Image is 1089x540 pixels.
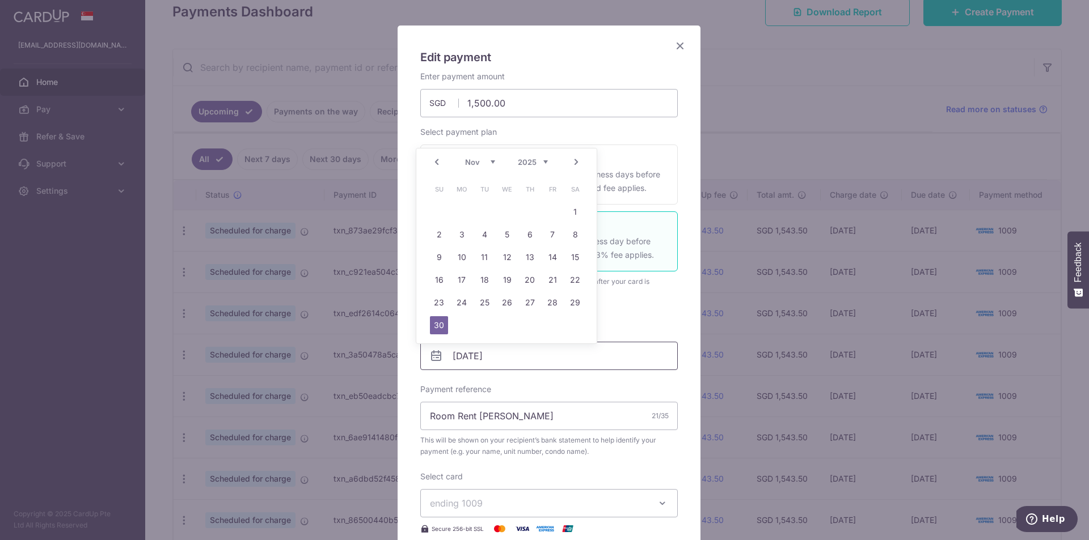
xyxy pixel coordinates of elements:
a: 2 [430,226,448,244]
a: 25 [475,294,493,312]
a: 14 [543,248,562,266]
a: 11 [475,248,493,266]
input: 0.00 [420,89,678,117]
a: 30 [430,316,448,334]
a: 16 [430,271,448,289]
img: UnionPay [556,522,579,535]
span: Monday [453,180,471,198]
button: Feedback - Show survey [1067,231,1089,308]
span: This will be shown on your recipient’s bank statement to help identify your payment (e.g. your na... [420,435,678,457]
a: 18 [475,271,493,289]
span: Friday [543,180,562,198]
h5: Edit payment [420,48,678,66]
a: 20 [521,271,539,289]
button: Close [673,39,687,53]
a: Next [569,155,583,169]
a: 27 [521,294,539,312]
a: 23 [430,294,448,312]
a: 12 [498,248,516,266]
label: Select payment plan [420,126,497,138]
a: 7 [543,226,562,244]
a: 22 [566,271,584,289]
label: Select card [420,471,463,482]
span: SGD [429,97,459,109]
a: 10 [453,248,471,266]
img: Mastercard [488,522,511,535]
a: Prev [430,155,444,169]
span: Wednesday [498,180,516,198]
span: Saturday [566,180,584,198]
a: 24 [453,294,471,312]
iframe: Opens a widget where you can find more information [1016,506,1078,534]
a: 13 [521,248,539,266]
button: ending 1009 [420,489,678,517]
a: 15 [566,248,584,266]
a: 5 [498,226,516,244]
img: Visa [511,522,534,535]
span: Sunday [430,180,448,198]
span: Tuesday [475,180,493,198]
span: Feedback [1073,243,1083,282]
span: Secure 256-bit SSL [432,524,484,533]
label: Enter payment amount [420,71,505,82]
span: ending 1009 [430,498,483,509]
div: 21/35 [652,410,669,422]
a: 4 [475,226,493,244]
span: Thursday [521,180,539,198]
a: 6 [521,226,539,244]
a: 17 [453,271,471,289]
a: 28 [543,294,562,312]
a: 3 [453,226,471,244]
a: 1 [566,203,584,221]
a: 9 [430,248,448,266]
a: 26 [498,294,516,312]
a: 8 [566,226,584,244]
input: DD / MM / YYYY [420,342,678,370]
a: 29 [566,294,584,312]
label: Payment reference [420,384,491,395]
a: 19 [498,271,516,289]
a: 21 [543,271,562,289]
img: American Express [534,522,556,535]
